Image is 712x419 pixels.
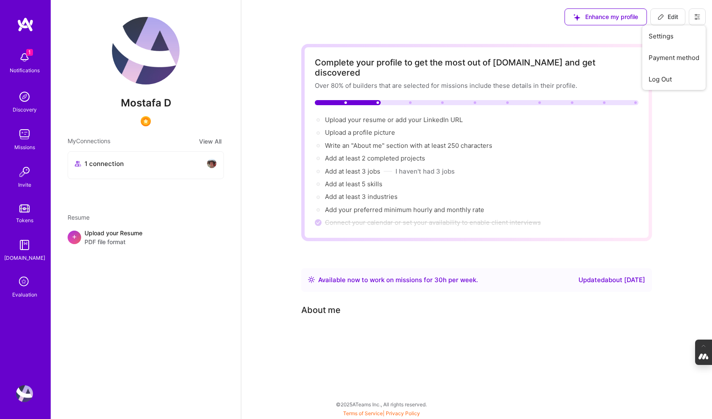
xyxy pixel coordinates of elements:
[386,410,420,416] a: Privacy Policy
[51,394,712,415] div: © 2025 ATeams Inc., All rights reserved.
[68,214,90,221] span: Resume
[325,180,382,188] span: Add at least 5 skills
[301,304,341,316] div: About me
[196,136,224,146] button: View All
[207,158,217,169] img: avatar
[325,141,494,150] span: Write an "About me" section with at least 250 characters
[72,232,77,241] span: +
[141,116,151,126] img: SelectionTeam
[16,49,33,66] img: bell
[642,25,706,47] button: Settings
[325,116,386,124] span: Upload your resume
[13,105,37,114] div: Discovery
[325,167,380,175] span: Add at least 3 jobs
[75,161,81,167] i: icon Collaborator
[16,274,33,290] i: icon SelectionTeam
[325,128,395,136] span: Upload a profile picture
[85,229,142,246] div: Upload your Resume
[85,237,142,246] span: PDF file format
[343,410,420,416] span: |
[14,385,35,402] a: User Avatar
[4,253,45,262] div: [DOMAIN_NAME]
[434,276,443,284] span: 30
[325,206,484,214] span: Add your preferred minimum hourly and monthly rate
[16,88,33,105] img: discovery
[325,154,425,162] span: Add at least 2 completed projects
[650,8,685,25] button: Edit
[318,275,478,285] div: Available now to work on missions for h per week .
[19,204,30,212] img: tokens
[578,275,645,285] div: Updated about [DATE]
[315,57,638,78] div: Complete your profile to get the most out of [DOMAIN_NAME] and get discovered
[642,68,706,90] button: Log Out
[26,49,33,56] span: 1
[17,17,34,32] img: logo
[10,66,40,75] div: Notifications
[16,237,33,253] img: guide book
[68,136,110,146] span: My Connections
[325,115,463,125] div: or
[396,116,463,124] span: add your LinkedIn URL
[16,126,33,143] img: teamwork
[16,385,33,402] img: User Avatar
[85,159,124,168] span: 1 connection
[12,290,37,299] div: Evaluation
[396,167,455,176] button: I haven't had 3 jobs
[14,143,35,152] div: Missions
[68,151,224,179] button: 1 connectionavatar
[308,276,315,283] img: Availability
[112,17,180,84] img: User Avatar
[68,229,224,246] div: +Upload your ResumePDF file format
[657,13,678,21] span: Edit
[315,81,638,90] div: Over 80% of builders that are selected for missions include these details in their profile.
[642,47,706,68] button: Payment method
[68,97,224,109] span: Mostafa D
[18,180,31,189] div: Invite
[343,410,383,416] a: Terms of Service
[16,163,33,180] img: Invite
[16,216,33,225] div: Tokens
[325,193,398,201] span: Add at least 3 industries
